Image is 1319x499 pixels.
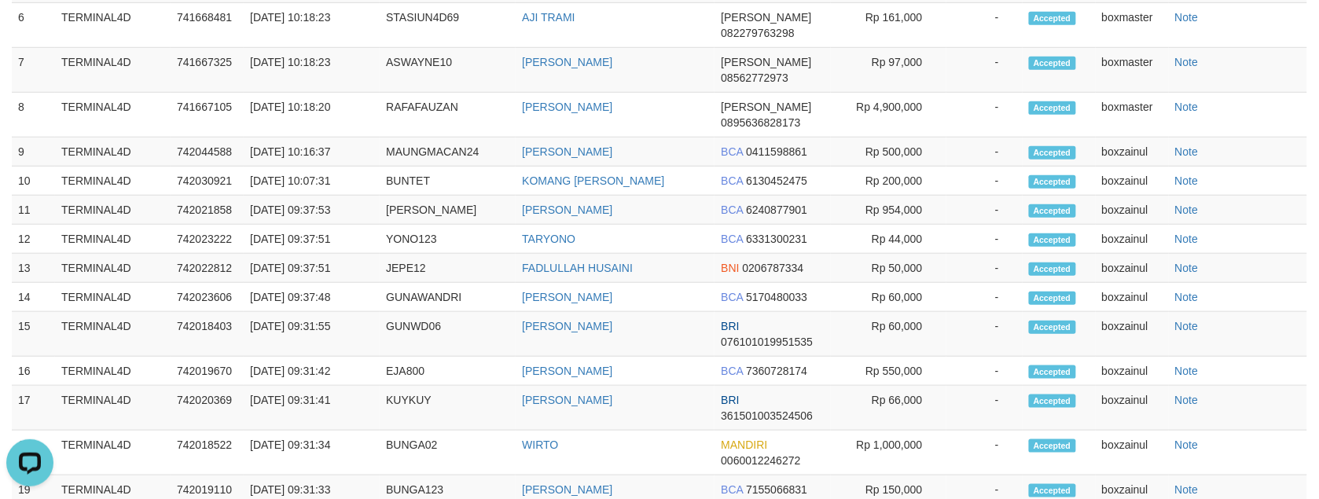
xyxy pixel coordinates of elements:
span: Accepted [1029,484,1076,497]
span: Copy 6130452475 to clipboard [746,174,807,187]
td: TERMINAL4D [55,254,171,283]
td: YONO123 [380,225,516,254]
td: - [946,138,1023,167]
span: Accepted [1029,204,1076,218]
span: Copy 7155066831 to clipboard [746,483,807,496]
a: [PERSON_NAME] [522,483,612,496]
td: Rp 66,000 [831,386,946,431]
td: 742018522 [171,431,244,475]
td: Rp 1,000,000 [831,431,946,475]
span: MANDIRI [721,438,767,451]
span: [PERSON_NAME] [721,56,811,68]
td: 14 [12,283,55,312]
td: - [946,431,1023,475]
span: Accepted [1029,365,1076,379]
a: TARYONO [522,233,575,245]
td: - [946,312,1023,357]
span: Copy 0060012246272 to clipboard [721,454,800,467]
a: Note [1175,56,1199,68]
td: TERMINAL4D [55,283,171,312]
td: 742023606 [171,283,244,312]
td: [DATE] 09:31:34 [244,431,380,475]
td: ASWAYNE10 [380,48,516,93]
span: BRI [721,320,739,332]
td: [DATE] 10:18:23 [244,3,380,48]
td: TERMINAL4D [55,386,171,431]
td: GUNAWANDRI [380,283,516,312]
a: Note [1175,11,1199,24]
td: 18 [12,431,55,475]
td: 742020369 [171,386,244,431]
td: - [946,196,1023,225]
td: 13 [12,254,55,283]
td: 741667105 [171,93,244,138]
td: MAUNGMACAN24 [380,138,516,167]
a: [PERSON_NAME] [522,320,612,332]
span: Copy 6240877901 to clipboard [746,204,807,216]
span: Accepted [1029,12,1076,25]
td: [DATE] 10:16:37 [244,138,380,167]
td: Rp 97,000 [831,48,946,93]
span: Copy 5170480033 to clipboard [746,291,807,303]
span: BCA [721,204,743,216]
td: boxzainul [1096,357,1169,386]
td: TERMINAL4D [55,196,171,225]
td: KUYKUY [380,386,516,431]
td: TERMINAL4D [55,312,171,357]
span: Copy 0206787334 to clipboard [743,262,804,274]
td: boxzainul [1096,167,1169,196]
td: [DATE] 10:07:31 [244,167,380,196]
td: boxzainul [1096,138,1169,167]
span: [PERSON_NAME] [721,101,811,113]
a: Note [1175,365,1199,377]
td: boxmaster [1096,93,1169,138]
a: Note [1175,101,1199,113]
td: 9 [12,138,55,167]
td: 742030921 [171,167,244,196]
td: 742022812 [171,254,244,283]
td: Rp 50,000 [831,254,946,283]
span: Accepted [1029,439,1076,453]
td: 8 [12,93,55,138]
td: Rp 550,000 [831,357,946,386]
td: TERMINAL4D [55,48,171,93]
span: Accepted [1029,292,1076,305]
td: [DATE] 09:31:41 [244,386,380,431]
td: boxzainul [1096,386,1169,431]
td: boxzainul [1096,283,1169,312]
span: Copy 08562772973 to clipboard [721,72,788,84]
td: Rp 44,000 [831,225,946,254]
td: [DATE] 09:37:48 [244,283,380,312]
td: [DATE] 09:31:55 [244,312,380,357]
td: boxmaster [1096,48,1169,93]
td: RAFAFAUZAN [380,93,516,138]
td: boxzainul [1096,225,1169,254]
span: BCA [721,483,743,496]
td: - [946,225,1023,254]
span: BCA [721,145,743,158]
a: [PERSON_NAME] [522,145,612,158]
td: 15 [12,312,55,357]
a: AJI TRAMI [522,11,575,24]
td: 742018403 [171,312,244,357]
td: boxmaster [1096,3,1169,48]
td: 741668481 [171,3,244,48]
a: [PERSON_NAME] [522,291,612,303]
td: BUNGA02 [380,431,516,475]
a: Note [1175,174,1199,187]
td: 11 [12,196,55,225]
td: STASIUN4D69 [380,3,516,48]
span: BCA [721,291,743,303]
td: boxzainul [1096,312,1169,357]
td: 742021858 [171,196,244,225]
a: Note [1175,145,1199,158]
span: Copy 076101019951535 to clipboard [721,336,813,348]
td: [DATE] 10:18:20 [244,93,380,138]
a: Note [1175,233,1199,245]
td: TERMINAL4D [55,225,171,254]
td: [DATE] 09:37:53 [244,196,380,225]
span: Accepted [1029,57,1076,70]
td: 10 [12,167,55,196]
span: Copy 0411598861 to clipboard [746,145,807,158]
a: [PERSON_NAME] [522,56,612,68]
